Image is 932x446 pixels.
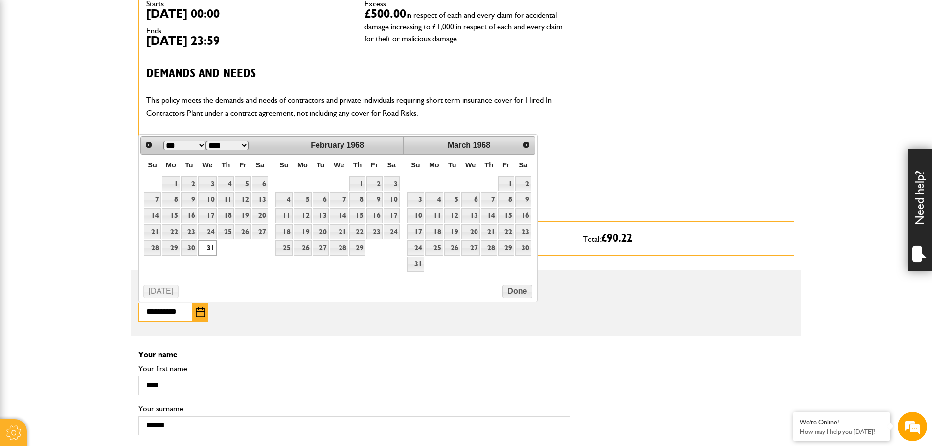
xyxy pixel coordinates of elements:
[162,208,180,223] a: 15
[222,161,230,169] span: Thursday
[13,119,179,141] input: Enter your email address
[144,224,160,239] a: 21
[313,240,329,256] a: 27
[294,224,312,239] a: 19
[346,141,364,149] span: 1968
[235,208,251,223] a: 19
[146,132,568,147] h3: Quotation Summary
[515,208,531,223] a: 16
[461,208,480,223] a: 13
[908,149,932,271] div: Need help?
[498,176,514,191] a: 1
[384,224,400,239] a: 24
[384,192,400,208] a: 10
[202,161,212,169] span: Wednesday
[146,8,350,20] dd: [DATE] 00:00
[481,224,497,239] a: 21
[384,208,400,223] a: 17
[481,192,497,208] a: 7
[407,257,424,272] a: 31
[252,208,268,223] a: 20
[138,405,570,413] label: Your surname
[313,192,329,208] a: 6
[334,161,344,169] span: Wednesday
[294,192,312,208] a: 5
[181,224,197,239] a: 23
[520,138,534,152] a: Next
[411,161,420,169] span: Sunday
[239,161,246,169] span: Friday
[364,8,568,43] dd: £500.00
[218,192,234,208] a: 11
[465,161,476,169] span: Wednesday
[133,302,178,315] em: Start Chat
[294,240,312,256] a: 26
[218,176,234,191] a: 4
[181,240,197,256] a: 30
[515,224,531,239] a: 23
[313,224,329,239] a: 20
[425,192,443,208] a: 4
[160,5,184,28] div: Minimize live chat window
[444,240,460,256] a: 26
[166,161,176,169] span: Monday
[515,176,531,191] a: 2
[448,161,456,169] span: Tuesday
[407,208,424,223] a: 10
[498,224,514,239] a: 22
[444,192,460,208] a: 5
[145,141,153,149] span: Prev
[523,141,530,149] span: Next
[366,208,383,223] a: 16
[198,208,217,223] a: 17
[143,285,179,299] button: [DATE]
[371,161,378,169] span: Friday
[13,91,179,112] input: Enter your last name
[800,428,883,435] p: How may I help you today?
[181,192,197,208] a: 9
[519,161,527,169] span: Saturday
[425,240,443,256] a: 25
[607,233,632,244] span: 90.22
[485,161,494,169] span: Thursday
[162,224,180,239] a: 22
[349,240,365,256] a: 29
[294,208,312,223] a: 12
[313,208,329,223] a: 13
[407,192,424,208] a: 3
[279,161,288,169] span: Sunday
[349,208,365,223] a: 15
[181,208,197,223] a: 16
[498,208,514,223] a: 15
[144,240,160,256] a: 28
[461,224,480,239] a: 20
[349,176,365,191] a: 1
[144,192,160,208] a: 7
[481,240,497,256] a: 28
[17,54,41,68] img: d_20077148190_company_1631870298795_20077148190
[407,224,424,239] a: 17
[366,192,383,208] a: 9
[185,161,193,169] span: Tuesday
[252,224,268,239] a: 27
[444,224,460,239] a: 19
[384,176,400,191] a: 3
[275,240,292,256] a: 25
[146,94,568,119] p: This policy meets the demands and needs of contractors and private individuals requiring short te...
[255,161,264,169] span: Saturday
[13,177,179,293] textarea: Type your message and hit 'Enter'
[235,176,251,191] a: 5
[366,176,383,191] a: 2
[461,240,480,256] a: 27
[481,208,497,223] a: 14
[162,192,180,208] a: 8
[311,141,344,149] span: February
[498,192,514,208] a: 8
[407,240,424,256] a: 24
[198,224,217,239] a: 24
[515,240,531,256] a: 30
[429,161,439,169] span: Monday
[275,208,292,223] a: 11
[330,208,348,223] a: 14
[330,240,348,256] a: 28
